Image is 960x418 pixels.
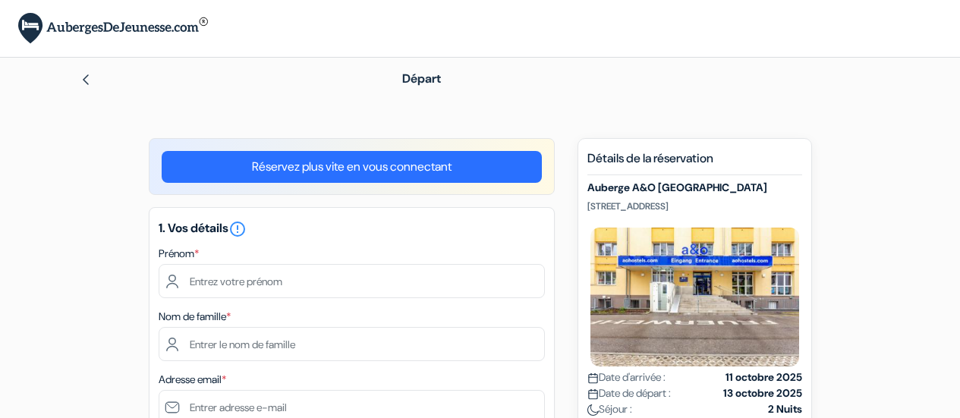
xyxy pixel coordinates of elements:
img: left_arrow.svg [80,74,92,86]
strong: 13 octobre 2025 [723,385,802,401]
img: calendar.svg [587,388,599,400]
i: error_outline [228,220,247,238]
label: Adresse email [159,372,226,388]
span: Départ [402,71,441,86]
span: Date d'arrivée : [587,369,666,385]
strong: 2 Nuits [768,401,802,417]
h5: Auberge A&O [GEOGRAPHIC_DATA] [587,181,802,194]
span: Séjour : [587,401,632,417]
a: error_outline [228,220,247,236]
strong: 11 octobre 2025 [726,369,802,385]
img: moon.svg [587,404,599,416]
label: Nom de famille [159,309,231,325]
input: Entrer le nom de famille [159,327,545,361]
h5: Détails de la réservation [587,151,802,175]
label: Prénom [159,246,199,262]
span: Date de départ : [587,385,671,401]
a: Réservez plus vite en vous connectant [162,151,542,183]
img: calendar.svg [587,372,599,384]
p: [STREET_ADDRESS] [587,200,802,212]
h5: 1. Vos détails [159,220,545,238]
img: AubergesDeJeunesse.com [18,13,208,44]
input: Entrez votre prénom [159,264,545,298]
